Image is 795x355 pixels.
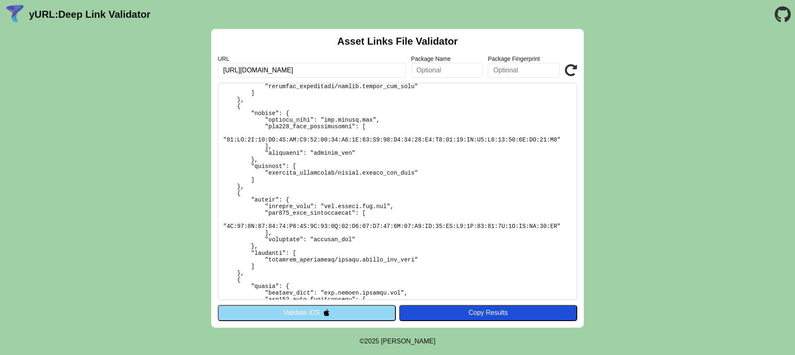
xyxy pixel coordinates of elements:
h2: Asset Links File Validator [337,36,458,47]
label: Package Name [411,55,483,62]
button: Copy Results [399,305,577,321]
input: Optional [411,63,483,78]
a: Michael Ibragimchayev's Personal Site [381,338,436,345]
input: Required [218,63,406,78]
label: URL [218,55,406,62]
div: Copy Results [403,309,573,317]
footer: © [359,328,435,355]
pre: Lorem ipsu do: sitam://consec.ad/.elit-seddo/eiusmodtem.inci Ut Laboreet: Dolo Magnaal-enim: [adm... [218,83,577,300]
input: Optional [488,63,560,78]
label: Package Fingerprint [488,55,560,62]
button: Validate iOS [218,305,396,321]
span: 2025 [364,338,379,345]
img: yURL Logo [4,4,26,25]
a: yURL:Deep Link Validator [29,9,150,20]
img: appleIcon.svg [323,309,330,316]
